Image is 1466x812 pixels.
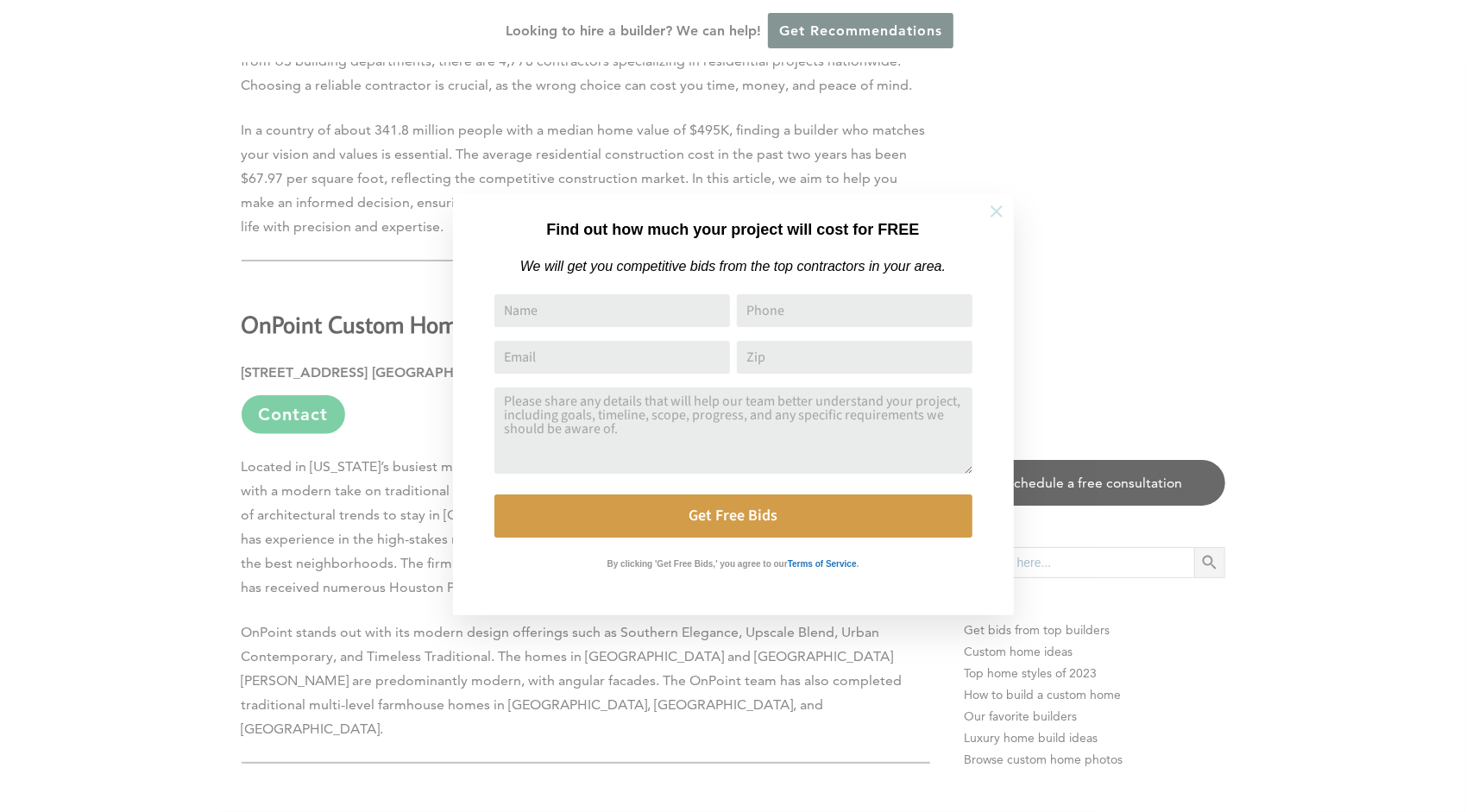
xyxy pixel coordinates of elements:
[737,341,972,374] input: Zip
[788,559,857,569] strong: Terms of Service
[1135,688,1445,791] iframe: Drift Widget Chat Controller
[857,559,859,569] strong: .
[494,494,972,538] button: Get Free Bids
[546,221,919,238] strong: Find out how much your project will cost for FREE
[494,294,730,327] input: Name
[494,341,730,374] input: Email Address
[966,181,1027,242] button: Close
[520,259,946,274] em: We will get you competitive bids from the top contractors in your area.
[788,555,857,570] a: Terms of Service
[607,559,788,569] strong: By clicking 'Get Free Bids,' you agree to our
[494,387,972,474] textarea: Comment or Message
[737,294,972,327] input: Phone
